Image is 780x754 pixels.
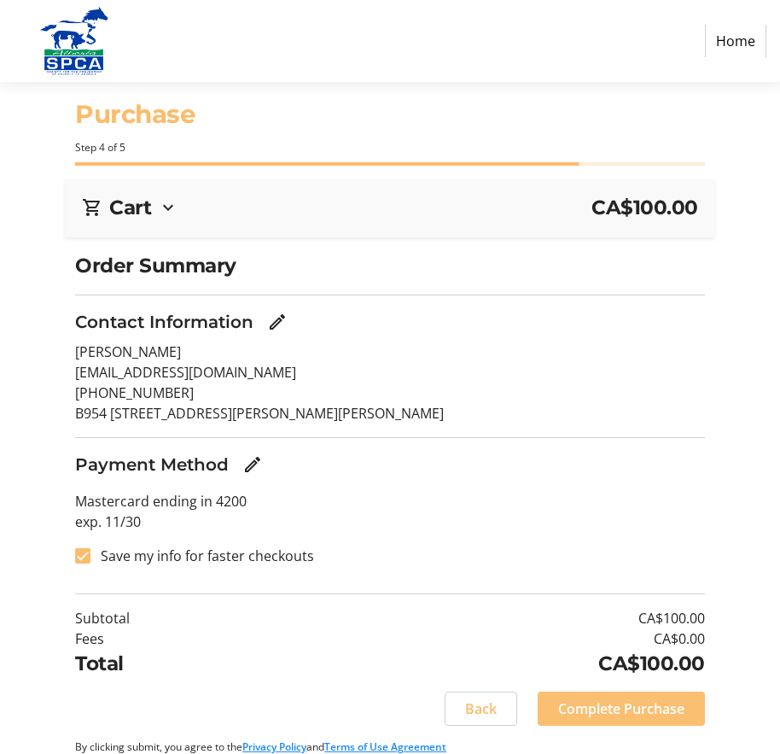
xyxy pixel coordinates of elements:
p: B954 [STREET_ADDRESS][PERSON_NAME][PERSON_NAME] [75,403,705,424]
p: [EMAIL_ADDRESS][DOMAIN_NAME] [75,362,705,383]
button: Complete Purchase [538,692,705,726]
h2: Cart [109,193,151,223]
p: [PERSON_NAME] [75,342,705,362]
td: Fees [75,628,288,649]
td: CA$100.00 [289,608,705,628]
a: Terms of Use Agreement [324,739,446,754]
button: Edit Contact Information [260,305,294,339]
a: Privacy Policy [242,739,306,754]
span: Complete Purchase [558,698,684,719]
span: Back [465,698,497,719]
td: Total [75,649,288,679]
h3: Contact Information [75,309,253,335]
td: CA$100.00 [289,649,705,679]
td: CA$0.00 [289,628,705,649]
span: CA$100.00 [591,193,698,223]
h3: Payment Method [75,452,229,477]
h1: Purchase [75,96,705,133]
p: [PHONE_NUMBER] [75,383,705,403]
label: Save my info for faster checkouts [90,546,314,566]
h2: Order Summary [75,251,705,281]
p: Mastercard ending in 4200 exp. 11/30 [75,491,705,532]
a: Home [705,25,766,57]
button: Back [445,692,517,726]
img: Alberta SPCA's Logo [14,7,135,75]
div: CartCA$100.00 [82,193,698,223]
td: Subtotal [75,608,288,628]
button: Edit Payment Method [236,447,270,482]
div: Step 4 of 5 [75,140,705,155]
